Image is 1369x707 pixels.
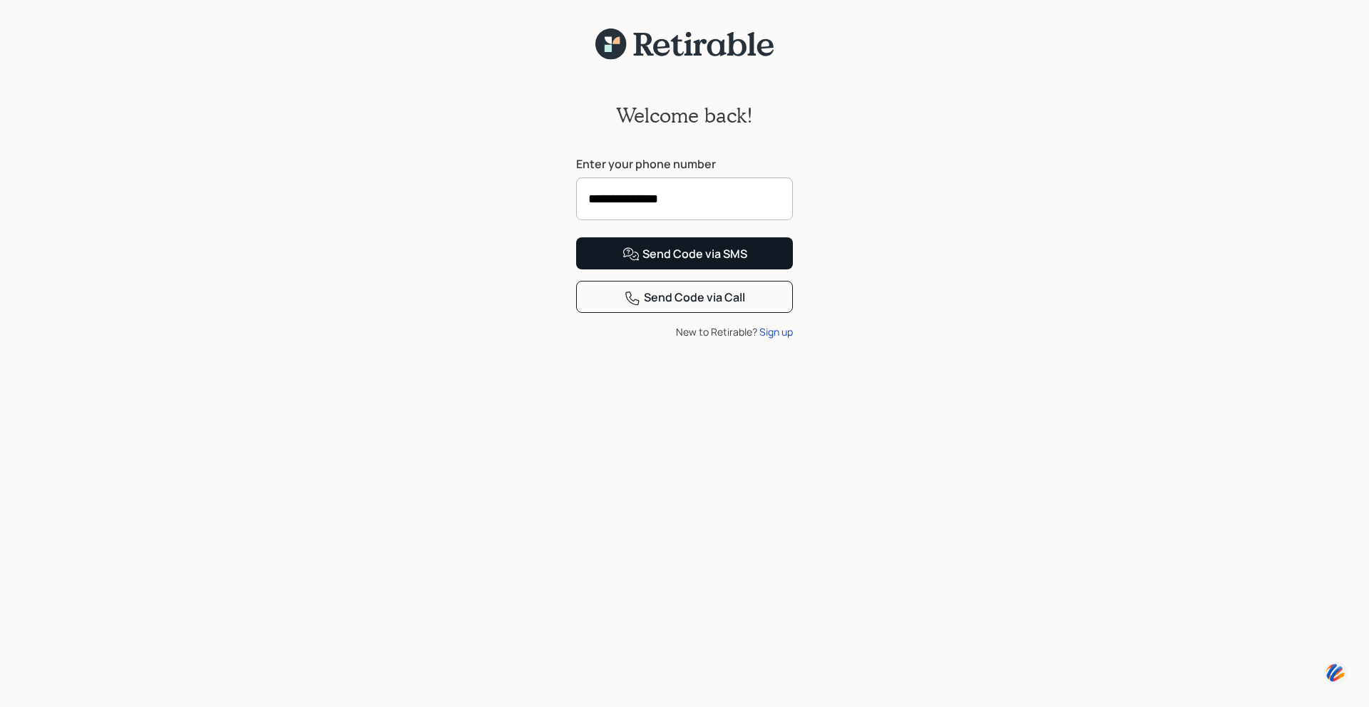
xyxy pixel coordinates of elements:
[576,281,793,313] button: Send Code via Call
[1323,659,1348,686] img: svg+xml;base64,PHN2ZyB3aWR0aD0iNDQiIGhlaWdodD0iNDQiIHZpZXdCb3g9IjAgMCA0NCA0NCIgZmlsbD0ibm9uZSIgeG...
[624,289,745,306] div: Send Code via Call
[759,324,793,339] div: Sign up
[622,246,747,263] div: Send Code via SMS
[616,103,753,128] h2: Welcome back!
[576,156,793,172] label: Enter your phone number
[576,324,793,339] div: New to Retirable?
[576,237,793,269] button: Send Code via SMS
